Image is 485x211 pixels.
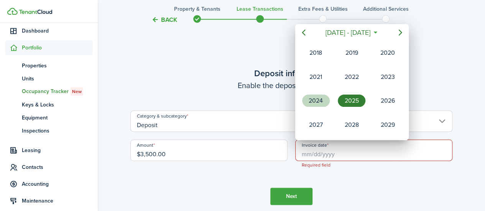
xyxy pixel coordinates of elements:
div: 2022 [338,71,365,83]
div: 2029 [374,119,401,131]
mbsc-button: Next page [393,25,408,40]
span: [DATE] - [DATE] [324,26,372,39]
div: 2021 [302,71,330,83]
div: 2023 [374,71,401,83]
div: 2019 [338,47,365,59]
mbsc-button: Previous page [296,25,311,40]
div: 2025 [338,95,365,107]
mbsc-button: [DATE] - [DATE] [321,26,375,39]
div: 2020 [374,47,401,59]
div: 2028 [338,119,365,131]
div: 2027 [302,119,330,131]
div: 2018 [302,47,330,59]
div: 2026 [374,95,401,107]
div: 2024 [302,95,330,107]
